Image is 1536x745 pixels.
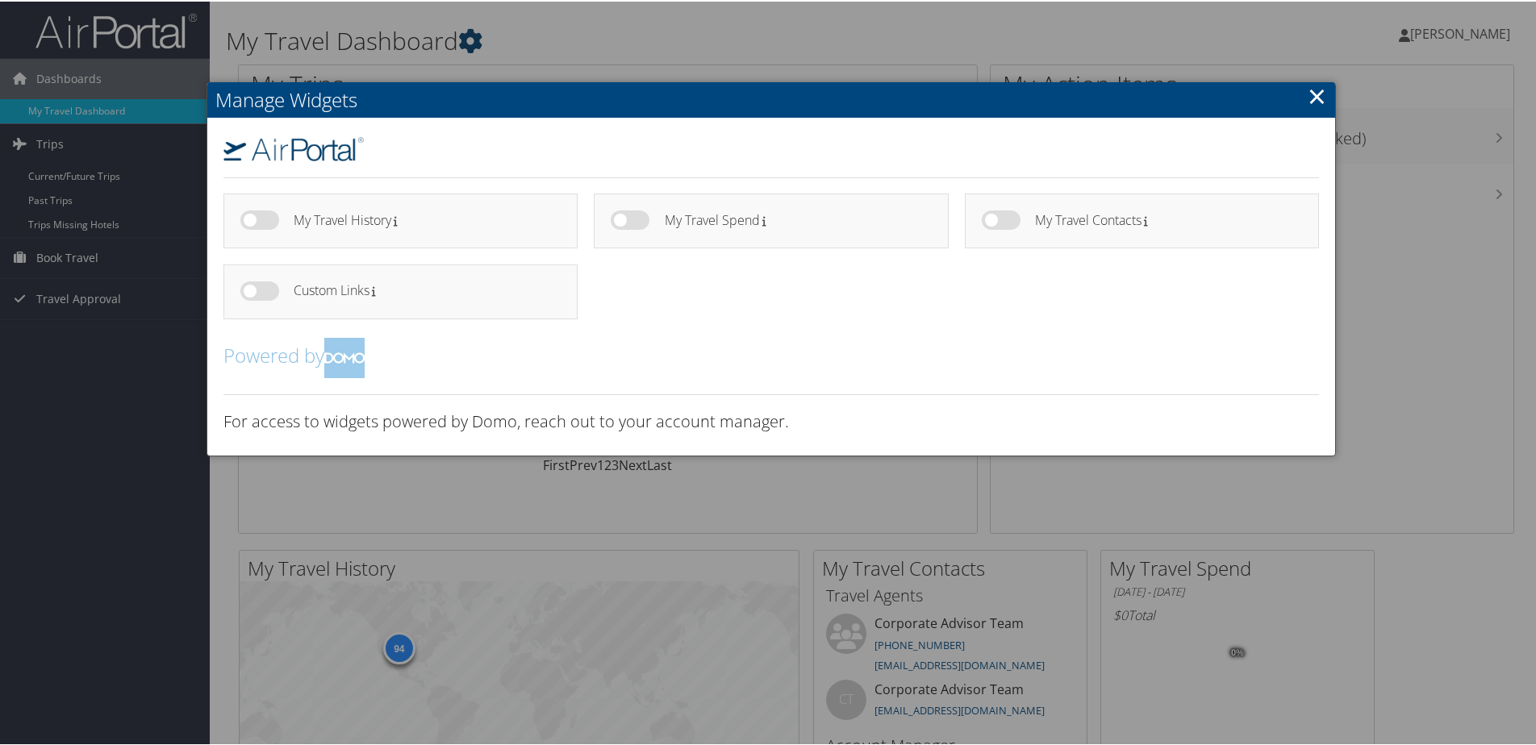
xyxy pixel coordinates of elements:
[223,336,1319,377] h2: Powered by
[223,409,1319,431] h3: For access to widgets powered by Domo, reach out to your account manager.
[223,135,364,160] img: airportal-logo.png
[294,212,549,226] h4: My Travel History
[1035,212,1290,226] h4: My Travel Contacts
[207,81,1335,116] h2: Manage Widgets
[1308,78,1326,110] a: Close
[294,282,549,296] h4: Custom Links
[324,336,365,377] img: domo-logo.png
[665,212,920,226] h4: My Travel Spend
